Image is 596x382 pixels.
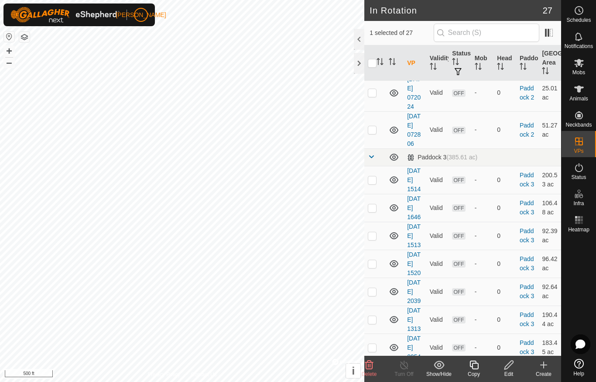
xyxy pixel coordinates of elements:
td: 190.44 ac [538,306,561,334]
div: Paddock 3 [407,154,477,161]
p-sorticon: Activate to sort [520,64,527,71]
div: - [475,343,490,352]
span: Neckbands [565,122,592,127]
p-sorticon: Activate to sort [377,59,384,66]
span: OFF [452,344,465,351]
td: 92.39 ac [538,222,561,250]
span: Notifications [565,44,593,49]
span: Heatmap [568,227,589,232]
p-sorticon: Activate to sort [452,59,459,66]
a: Paddock 2 [520,122,534,138]
td: Valid [426,334,449,361]
p-sorticon: Activate to sort [542,69,549,76]
td: 0 [493,334,516,361]
a: Paddock 3 [520,283,534,299]
span: Help [573,371,584,376]
a: Paddock 3 [520,311,534,327]
td: Valid [426,74,449,111]
a: [DATE] 0954 [407,335,421,360]
td: 96.42 ac [538,250,561,278]
th: Head [493,45,516,81]
span: i [352,365,355,377]
span: Animals [569,96,588,101]
th: Paddock [516,45,539,81]
span: Status [571,175,586,180]
div: - [475,125,490,134]
span: Delete [362,371,377,377]
div: Copy [456,370,491,378]
button: i [346,364,360,378]
button: – [4,57,14,68]
td: 0 [493,194,516,222]
span: 27 [543,4,552,17]
span: Mobs [572,70,585,75]
td: 0 [493,166,516,194]
div: - [475,176,490,185]
span: OFF [452,316,465,323]
span: OFF [452,288,465,296]
a: [DATE] 1646 [407,195,421,220]
a: [DATE] 1313 [407,307,421,332]
div: Turn Off [387,370,421,378]
div: - [475,259,490,268]
span: 1 selected of 27 [370,28,433,38]
span: OFF [452,232,465,240]
td: Valid [426,194,449,222]
div: Edit [491,370,526,378]
div: - [475,287,490,296]
td: 92.64 ac [538,278,561,306]
div: - [475,88,490,97]
td: Valid [426,166,449,194]
th: Mob [471,45,494,81]
a: [DATE] 1513 [407,223,421,248]
div: Show/Hide [421,370,456,378]
div: - [475,315,490,324]
img: Gallagher Logo [10,7,120,23]
span: Schedules [566,17,591,23]
span: OFF [452,89,465,97]
div: - [475,231,490,241]
span: OFF [452,176,465,184]
th: Validity [426,45,449,81]
span: Infra [573,201,584,206]
span: OFF [452,260,465,268]
td: Valid [426,222,449,250]
td: Valid [426,111,449,148]
td: 200.53 ac [538,166,561,194]
h2: In Rotation [370,5,543,16]
td: 106.48 ac [538,194,561,222]
div: - [475,203,490,213]
td: Valid [426,250,449,278]
input: Search (S) [434,24,539,42]
a: Paddock 3 [520,339,534,355]
td: 0 [493,278,516,306]
a: [DATE] 1520 [407,251,421,276]
a: [DATE] 072806 [407,113,421,147]
button: Map Layers [19,32,30,42]
td: 0 [493,306,516,334]
p-sorticon: Activate to sort [430,64,437,71]
a: Paddock 3 [520,255,534,272]
span: OFF [452,204,465,212]
a: Paddock 3 [520,227,534,244]
th: [GEOGRAPHIC_DATA] Area [538,45,561,81]
td: 0 [493,250,516,278]
td: Valid [426,306,449,334]
span: OFF [452,127,465,134]
td: 25.01 ac [538,74,561,111]
a: Paddock 3 [520,200,534,216]
span: VPs [574,148,583,154]
a: Contact Us [191,371,216,379]
a: Help [562,355,596,380]
span: [PERSON_NAME] [116,10,166,20]
button: Reset Map [4,31,14,42]
td: Valid [426,278,449,306]
th: Status [449,45,471,81]
button: + [4,46,14,56]
a: [DATE] 072024 [407,76,421,110]
td: 51.27 ac [538,111,561,148]
span: (385.61 ac) [446,154,477,161]
td: 183.45 ac [538,334,561,361]
a: Privacy Policy [148,371,181,379]
p-sorticon: Activate to sort [475,64,482,71]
